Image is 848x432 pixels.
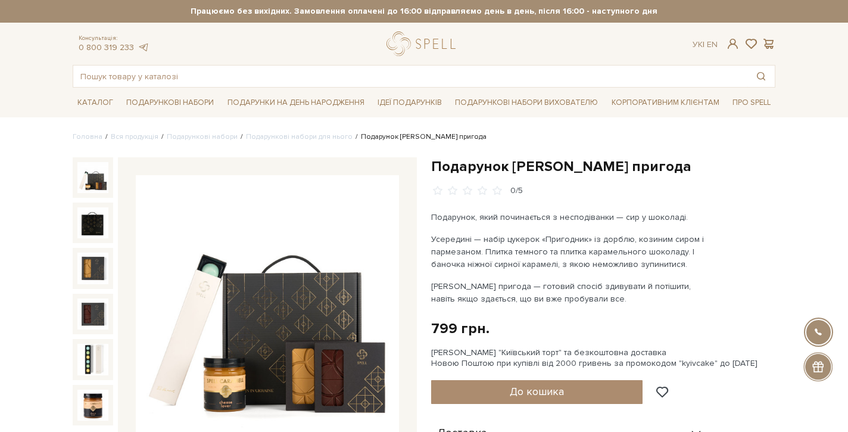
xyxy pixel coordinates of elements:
img: Подарунок Сирна пригода [77,253,108,284]
a: Про Spell [728,94,775,112]
a: Вся продукція [111,132,158,141]
button: До кошика [431,380,643,404]
a: Ідеї подарунків [373,94,447,112]
span: Консультація: [79,35,149,42]
span: До кошика [510,385,564,398]
a: Головна [73,132,102,141]
a: Подарунки на День народження [223,94,369,112]
h1: Подарунок [PERSON_NAME] пригода [431,157,775,176]
input: Пошук товару у каталозі [73,66,747,87]
div: [PERSON_NAME] "Київський торт" та безкоштовна доставка Новою Поштою при купівлі від 2000 гривень ... [431,347,775,369]
img: Подарунок Сирна пригода [77,390,108,421]
div: Ук [693,39,718,50]
img: Подарунок Сирна пригода [77,299,108,330]
p: Подарунок, який починається з несподіванки — сир у шоколаді. [431,211,710,223]
p: [PERSON_NAME] пригода — готовий спосіб здивувати й потішити, навіть якщо здається, що ви вже проб... [431,280,710,305]
img: Подарунок Сирна пригода [77,207,108,238]
button: Пошук товару у каталозі [747,66,775,87]
a: Подарункові набори вихователю [450,92,603,113]
p: Усередині — набір цукерок «Пригодник» із дорблю, козиним сиром і пармезаном. Плитка темного та пл... [431,233,710,271]
a: Каталог [73,94,118,112]
a: En [707,39,718,49]
a: logo [386,32,461,56]
img: Подарунок Сирна пригода [77,162,108,193]
span: | [703,39,704,49]
strong: Працюємо без вихідних. Замовлення оплачені до 16:00 відправляємо день в день, після 16:00 - насту... [73,6,775,17]
div: 0/5 [510,185,523,197]
a: Корпоративним клієнтам [607,92,724,113]
a: Подарункові набори для нього [246,132,353,141]
div: 799 грн. [431,319,490,338]
a: Подарункові набори [167,132,238,141]
a: telegram [137,42,149,52]
a: Подарункові набори [121,94,219,112]
img: Подарунок Сирна пригода [77,344,108,375]
a: 0 800 319 233 [79,42,134,52]
li: Подарунок [PERSON_NAME] пригода [353,132,487,142]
